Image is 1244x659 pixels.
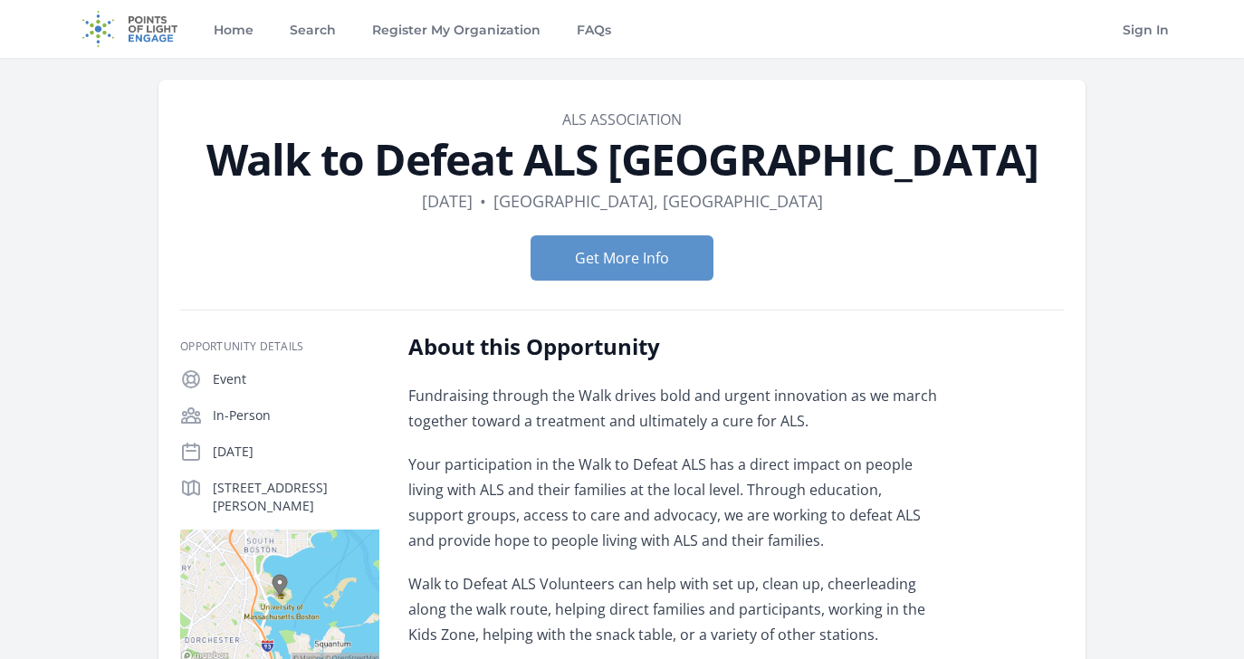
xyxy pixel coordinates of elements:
[493,188,823,214] dd: [GEOGRAPHIC_DATA], [GEOGRAPHIC_DATA]
[562,110,682,129] a: ALS Association
[422,188,473,214] dd: [DATE]
[408,452,938,553] p: Your participation in the Walk to Defeat ALS has a direct impact on people living with ALS and th...
[213,479,379,515] p: [STREET_ADDRESS][PERSON_NAME]
[531,235,713,281] button: Get More Info
[408,571,938,647] p: Walk to Defeat ALS Volunteers can help with set up, clean up, cheerleading along the walk route, ...
[213,370,379,388] p: Event
[408,383,938,434] p: Fundraising through the Walk drives bold and urgent innovation as we march together toward a trea...
[213,443,379,461] p: [DATE]
[180,138,1064,181] h1: Walk to Defeat ALS [GEOGRAPHIC_DATA]
[180,339,379,354] h3: Opportunity Details
[213,406,379,425] p: In-Person
[408,332,938,361] h2: About this Opportunity
[480,188,486,214] div: •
